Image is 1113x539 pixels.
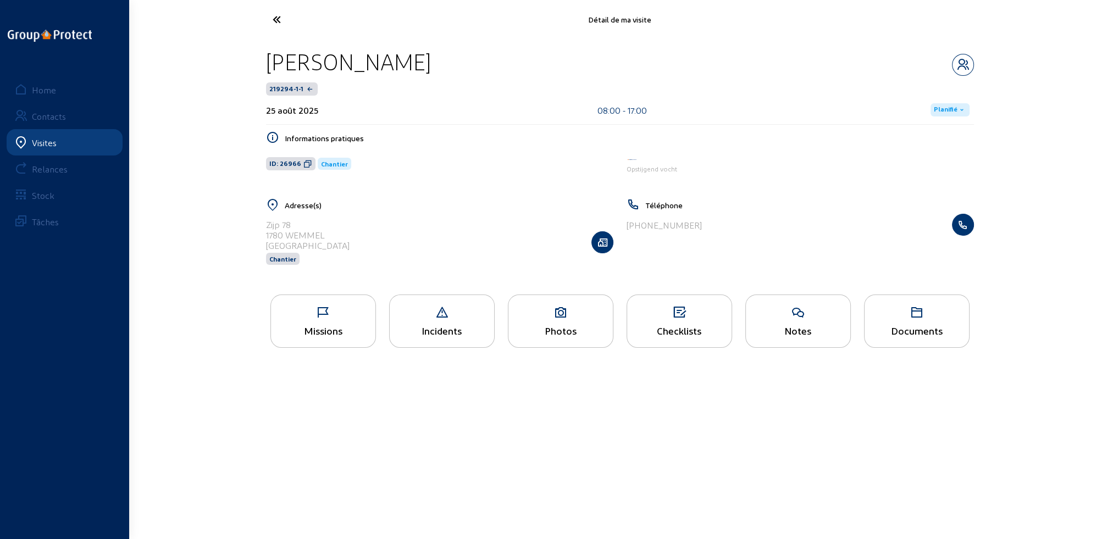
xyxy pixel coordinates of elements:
img: logo-oneline.png [8,30,92,42]
div: Notes [746,325,850,336]
a: Relances [7,155,123,182]
h5: Téléphone [645,201,974,210]
a: Tâches [7,208,123,235]
div: Home [32,85,56,95]
span: Planifié [934,105,957,114]
div: Photos [508,325,613,336]
div: Contacts [32,111,66,121]
div: [GEOGRAPHIC_DATA] [266,240,350,251]
div: [PHONE_NUMBER] [627,220,702,230]
span: Chantier [321,160,348,168]
a: Contacts [7,103,123,129]
a: Visites [7,129,123,155]
div: Visites [32,137,57,148]
span: Chantier [269,255,296,263]
div: 08:00 - 17:00 [597,105,647,115]
div: Relances [32,164,68,174]
div: Documents [865,325,969,336]
div: Stock [32,190,54,201]
h5: Informations pratiques [285,134,974,143]
div: 25 août 2025 [266,105,318,115]
div: Tâches [32,216,59,227]
h5: Adresse(s) [285,201,613,210]
span: ID: 26966 [269,159,301,168]
div: Incidents [390,325,494,336]
div: Zijp 78 [266,219,350,230]
div: 1780 WEMMEL [266,230,350,240]
span: 219294-1-1 [269,85,303,93]
a: Stock [7,182,123,208]
span: Opstijgend vocht [627,165,677,173]
img: Aqua Protect [627,158,638,162]
div: Missions [271,325,375,336]
div: Checklists [627,325,732,336]
a: Home [7,76,123,103]
div: Détail de ma visite [378,15,862,24]
div: [PERSON_NAME] [266,48,431,76]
